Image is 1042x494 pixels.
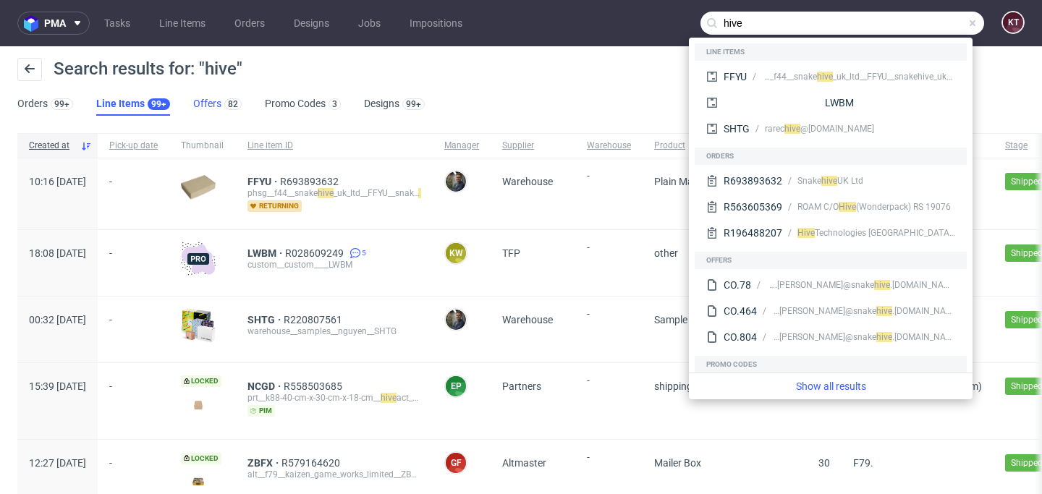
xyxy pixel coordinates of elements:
[884,305,955,318] div: .[DOMAIN_NAME]
[247,247,285,259] a: LWBM
[874,280,881,290] span: hi
[654,176,726,187] span: Plain Mailer Box
[817,72,824,82] span: hi
[247,457,281,469] a: ZBFX
[280,176,342,187] span: R693893632
[109,380,158,422] span: -
[772,305,884,318] div: tab.[PERSON_NAME]@snake
[587,170,631,212] span: -
[695,356,967,373] div: Promo codes
[96,93,170,116] a: Line Items99+
[401,12,471,35] a: Impositions
[17,93,73,116] a: Orders99+
[884,331,955,344] div: .[DOMAIN_NAME]
[284,380,345,392] span: R558503685
[29,176,86,187] span: 10:16 [DATE]
[587,375,631,422] span: -
[181,375,221,387] span: Locked
[444,140,479,152] span: Manager
[724,122,750,136] div: SHTG
[797,228,815,238] span: Hive
[853,457,873,469] span: F79.
[381,393,397,403] mark: hive
[766,278,881,291] div: tab.[PERSON_NAME]@snake
[228,99,238,109] div: 82
[109,176,158,212] span: -
[654,314,712,325] span: Sample Pack
[797,226,955,239] div: Technologies [GEOGRAPHIC_DATA] ℅ Selvatica SRL
[247,314,284,325] a: SHTG
[695,148,967,165] div: Orders
[587,308,631,345] span: -
[818,457,830,469] span: 30
[181,395,216,414] img: version_two_editor_design
[446,376,466,396] figcaption: EP
[446,310,466,330] img: Maciej Sobola
[265,93,341,116] a: Promo Codes3
[247,469,421,480] div: alt__f79__kaizen_game_works_limited__ZBFX
[54,99,69,109] div: 99+
[29,140,75,152] span: Created at
[247,187,421,199] div: phsg__f44__snake _uk_ltd__FFYU__snake _uk_ltd__FFYU
[446,453,466,473] figcaption: GF
[181,242,216,276] img: pro-icon.017ec5509f39f3e742e3.png
[884,306,892,316] span: ve
[724,174,782,188] div: R693893632
[151,12,214,35] a: Line Items
[364,93,425,116] a: Designs99+
[839,202,847,212] span: Hi
[29,457,86,469] span: 12:27 [DATE]
[226,12,274,35] a: Orders
[724,226,782,240] div: R196488207
[24,15,44,32] img: logo
[181,472,216,491] img: version_two_editor_design
[247,380,284,392] a: NCGD
[29,380,86,392] span: 15:39 [DATE]
[587,140,631,152] span: Warehouse
[284,314,345,325] a: R220807561
[724,69,747,84] div: FFYU
[247,176,280,187] a: FFYU
[281,457,343,469] a: R579164620
[285,247,347,259] a: R028609249
[54,59,242,79] span: Search results for: "hive"
[762,70,824,83] div: phsg__f44__snake
[109,140,158,152] span: Pick-up date
[502,380,541,392] span: Partners
[362,247,366,259] span: 5
[1003,12,1023,33] figcaption: KT
[285,12,338,35] a: Designs
[825,95,854,110] div: LWBM
[193,93,242,116] a: Offers82
[724,304,757,318] div: CO.464
[247,200,302,212] span: returning
[881,280,890,290] span: ve
[829,174,863,187] div: UK Ltd
[821,176,829,186] span: hi
[181,308,216,343] img: sample-icon.16e107be6ad460a3e330.png
[587,242,631,278] span: -
[784,124,792,134] span: hi
[876,332,884,342] span: hi
[109,314,158,345] span: -
[876,306,884,316] span: hi
[17,12,90,35] button: pma
[829,176,837,186] span: ve
[792,124,800,134] span: ve
[847,202,856,212] span: ve
[772,331,884,344] div: tab.[PERSON_NAME]@snake
[181,140,224,152] span: Thumbnail
[502,314,553,325] span: Warehouse
[695,43,967,61] div: Line items
[406,99,421,109] div: 99+
[247,392,421,404] div: prt__k88-40-cm-x-30-cm-x-18-cm__ act_pc__NCGD
[109,247,158,278] span: -
[695,252,967,269] div: Offers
